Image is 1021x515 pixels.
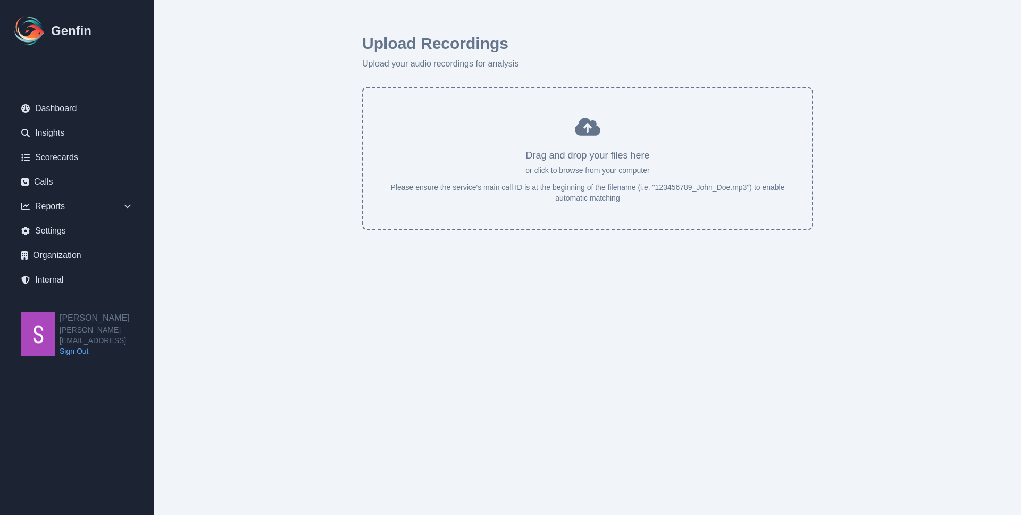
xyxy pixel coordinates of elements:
a: Settings [13,220,141,242]
a: Sign Out [60,346,154,356]
span: [PERSON_NAME][EMAIL_ADDRESS] [60,325,154,346]
a: Scorecards [13,147,141,168]
h2: [PERSON_NAME] [60,312,154,325]
h1: Genfin [51,22,91,39]
a: Insights [13,122,141,144]
h1: Upload Recordings [362,34,813,53]
a: Calls [13,171,141,193]
img: Logo [13,14,47,48]
a: Organization [13,245,141,266]
a: Dashboard [13,98,141,119]
a: Internal [13,269,141,290]
p: Upload your audio recordings for analysis [362,57,813,70]
div: Reports [13,196,141,217]
img: Shane Wey [21,312,55,356]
